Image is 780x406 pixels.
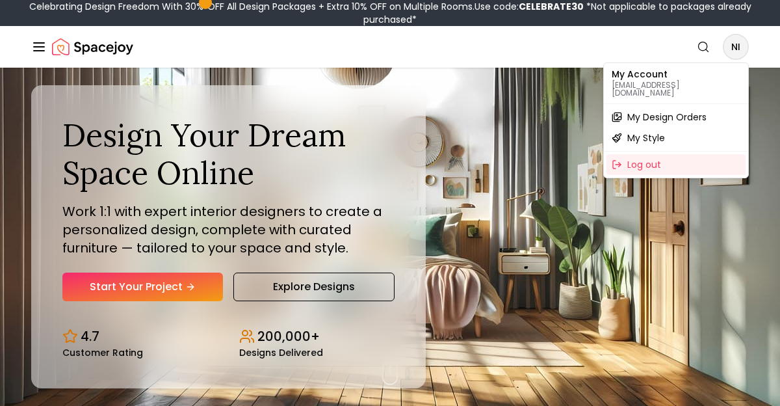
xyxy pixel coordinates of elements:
a: My Style [606,128,746,148]
span: My Style [627,131,665,144]
p: [EMAIL_ADDRESS][DOMAIN_NAME] [612,81,740,97]
div: Log out [606,154,746,175]
a: My Design Orders [606,107,746,128]
p: My Account [612,70,740,79]
span: My Design Orders [627,111,707,124]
